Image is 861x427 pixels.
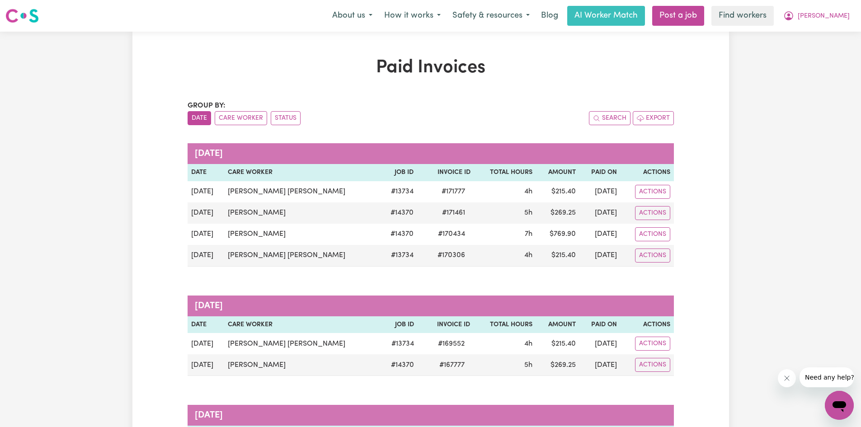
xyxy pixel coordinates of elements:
td: [DATE] [188,224,224,245]
th: Paid On [579,316,621,333]
td: # 14370 [380,354,418,376]
td: # 13734 [380,181,418,202]
button: Actions [635,337,670,351]
a: Careseekers logo [5,5,39,26]
span: # 167777 [434,360,470,371]
td: [PERSON_NAME] [PERSON_NAME] [224,245,380,267]
span: Need any help? [5,6,55,14]
td: # 14370 [380,202,418,224]
td: [PERSON_NAME] [224,202,380,224]
span: # 169552 [433,338,470,349]
td: [DATE] [579,181,621,202]
span: 5 hours [524,361,532,369]
td: [DATE] [188,202,224,224]
td: [DATE] [188,245,224,267]
span: # 170306 [432,250,470,261]
td: $ 769.90 [536,224,579,245]
span: # 171777 [436,186,470,197]
iframe: Message from company [800,367,854,387]
a: AI Worker Match [567,6,645,26]
th: Actions [621,316,674,333]
th: Invoice ID [418,316,474,333]
h1: Paid Invoices [188,57,674,79]
span: 4 hours [524,340,532,347]
td: [PERSON_NAME] [224,224,380,245]
button: sort invoices by paid status [271,111,301,125]
th: Total Hours [474,316,536,333]
td: [DATE] [579,354,621,376]
th: Invoice ID [417,164,474,181]
caption: [DATE] [188,296,674,316]
a: Find workers [711,6,774,26]
td: [DATE] [579,202,621,224]
button: sort invoices by care worker [215,111,267,125]
td: # 13734 [380,333,418,354]
th: Actions [621,164,673,181]
th: Care Worker [224,164,380,181]
a: Post a job [652,6,704,26]
img: Careseekers logo [5,8,39,24]
td: $ 215.40 [536,245,579,267]
button: About us [326,6,378,25]
td: [DATE] [579,245,621,267]
button: Actions [635,249,670,263]
td: [DATE] [188,333,224,354]
th: Date [188,164,224,181]
td: # 13734 [380,245,418,267]
td: [DATE] [188,354,224,376]
th: Paid On [579,164,621,181]
caption: [DATE] [188,143,674,164]
td: [DATE] [579,333,621,354]
th: Date [188,316,224,333]
td: [DATE] [579,224,621,245]
iframe: Button to launch messaging window [825,391,854,420]
span: # 171461 [437,207,470,218]
td: [DATE] [188,181,224,202]
button: Search [589,111,630,125]
span: Group by: [188,102,226,109]
button: How it works [378,6,447,25]
td: $ 215.40 [536,333,579,354]
th: Amount [536,164,579,181]
button: Actions [635,227,670,241]
span: [PERSON_NAME] [798,11,850,21]
button: Actions [635,185,670,199]
td: $ 215.40 [536,181,579,202]
td: [PERSON_NAME] [PERSON_NAME] [224,333,380,354]
caption: [DATE] [188,405,674,426]
td: $ 269.25 [536,354,579,376]
iframe: Close message [778,369,796,387]
td: [PERSON_NAME] [PERSON_NAME] [224,181,380,202]
a: Blog [536,6,564,26]
td: # 14370 [380,224,418,245]
button: sort invoices by date [188,111,211,125]
span: 4 hours [524,188,532,195]
th: Total Hours [474,164,536,181]
th: Job ID [380,164,418,181]
button: Actions [635,206,670,220]
th: Job ID [380,316,418,333]
td: [PERSON_NAME] [224,354,380,376]
button: My Account [777,6,856,25]
span: 5 hours [524,209,532,216]
th: Amount [536,316,579,333]
th: Care Worker [224,316,380,333]
span: 7 hours [525,230,532,238]
td: $ 269.25 [536,202,579,224]
button: Actions [635,358,670,372]
button: Safety & resources [447,6,536,25]
span: # 170434 [433,229,470,239]
span: 4 hours [524,252,532,259]
button: Export [633,111,674,125]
